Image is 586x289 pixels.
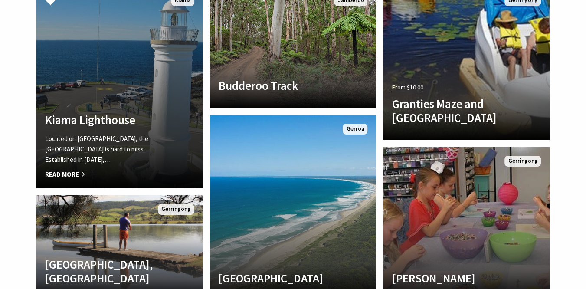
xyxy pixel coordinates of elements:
span: Gerroa [343,124,367,135]
h4: Granties Maze and [GEOGRAPHIC_DATA] [392,97,516,125]
h4: [PERSON_NAME] [392,271,516,285]
h4: [GEOGRAPHIC_DATA] [219,271,343,285]
h4: Budderoo Track [219,79,343,92]
span: From $10.00 [392,82,423,92]
h4: Kiama Lighthouse [45,113,169,127]
p: Located on [GEOGRAPHIC_DATA], the [GEOGRAPHIC_DATA] is hard to miss. Established in [DATE],… [45,134,169,165]
span: Gerringong [504,156,541,167]
span: Gerringong [158,204,194,215]
span: Read More [45,169,169,180]
h4: [GEOGRAPHIC_DATA], [GEOGRAPHIC_DATA] [45,257,169,286]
